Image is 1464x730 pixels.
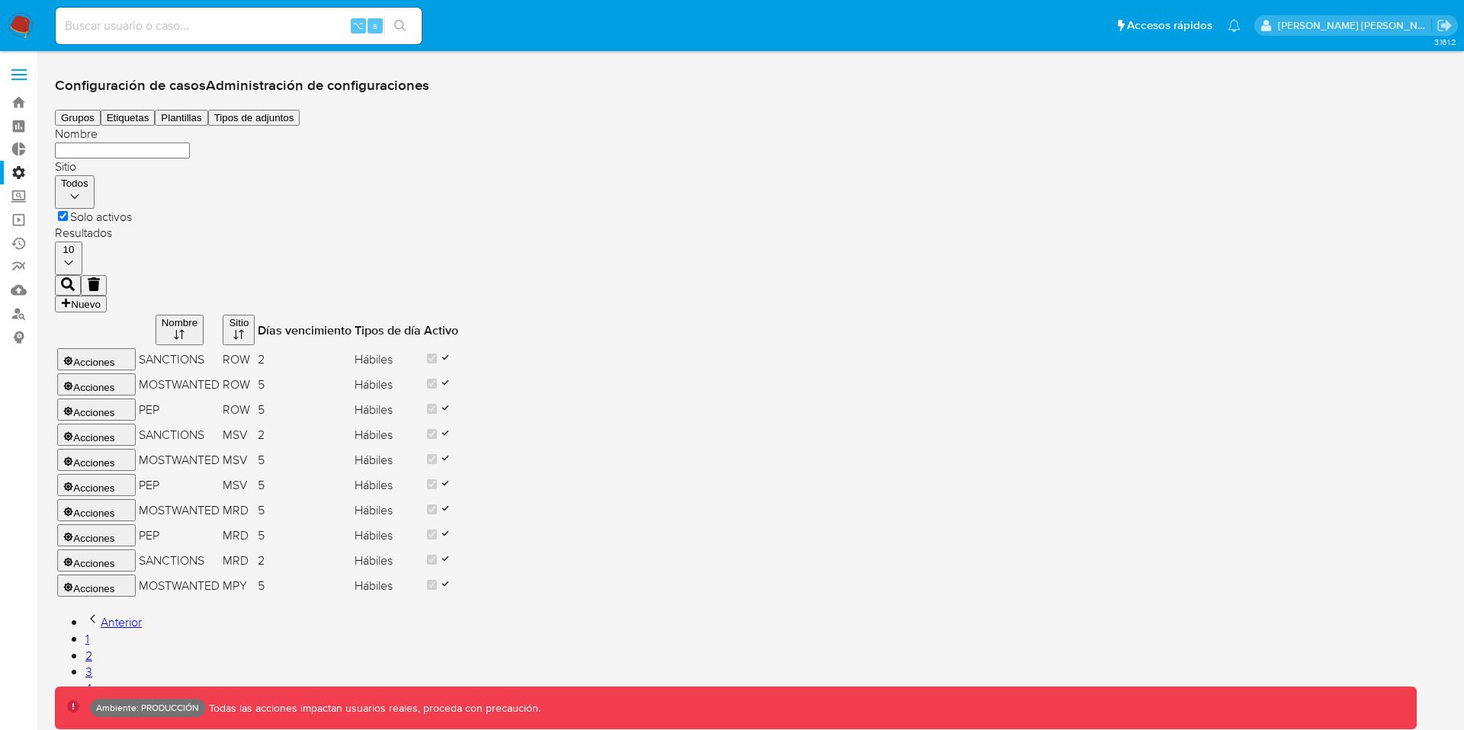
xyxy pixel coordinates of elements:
p: Ambiente: PRODUCCIÓN [96,705,199,711]
a: Notificaciones [1228,19,1241,32]
span: s [373,18,377,33]
span: ⌥ [352,18,364,33]
p: juan.caicedocastro@mercadolibre.com.co [1278,18,1432,33]
p: Todas las acciones impactan usuarios reales, proceda con precaución. [205,701,541,716]
a: Salir [1437,18,1453,34]
input: Buscar usuario o caso... [56,16,422,36]
span: Accesos rápidos [1127,18,1212,34]
button: search-icon [384,15,416,37]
